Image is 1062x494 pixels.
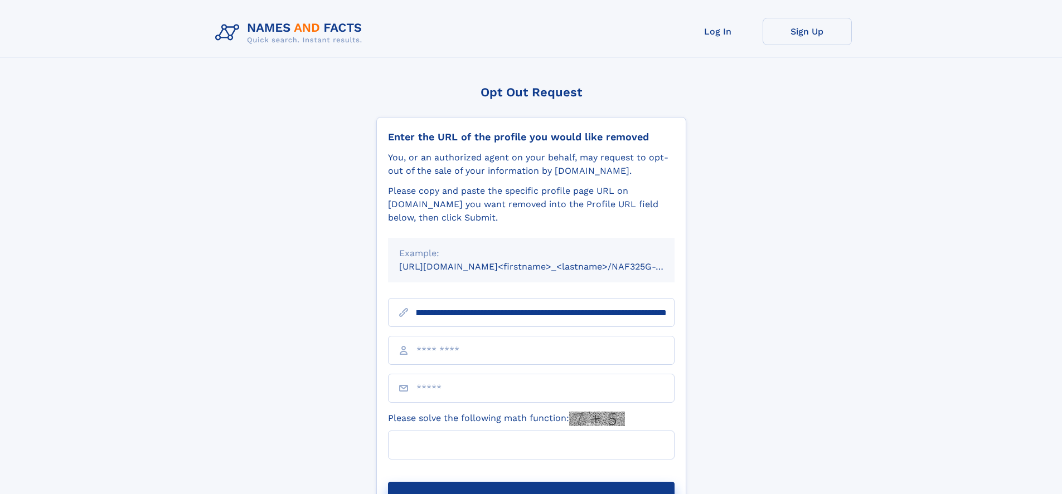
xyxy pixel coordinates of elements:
[388,151,675,178] div: You, or an authorized agent on your behalf, may request to opt-out of the sale of your informatio...
[399,247,663,260] div: Example:
[673,18,763,45] a: Log In
[211,18,371,48] img: Logo Names and Facts
[388,184,675,224] div: Please copy and paste the specific profile page URL on [DOMAIN_NAME] you want removed into the Pr...
[388,131,675,143] div: Enter the URL of the profile you would like removed
[388,412,625,426] label: Please solve the following math function:
[763,18,852,45] a: Sign Up
[376,85,686,99] div: Opt Out Request
[399,261,696,272] small: [URL][DOMAIN_NAME]<firstname>_<lastname>/NAF325G-xxxxxxxx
